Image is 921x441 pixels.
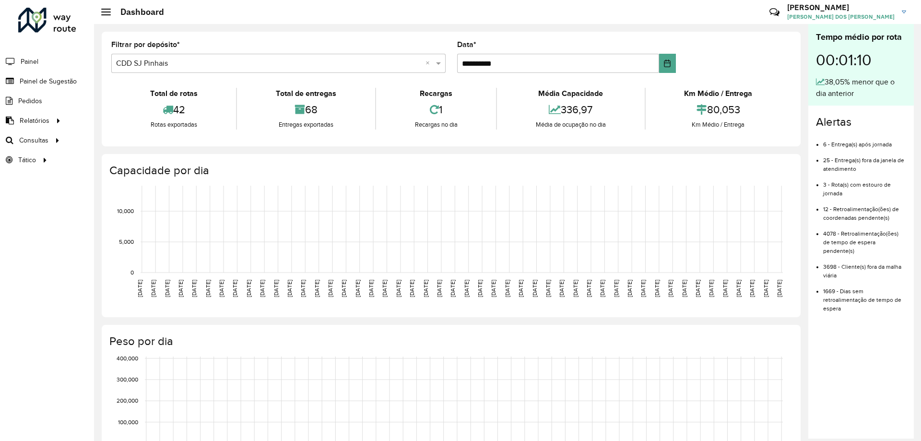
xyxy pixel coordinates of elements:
[823,133,906,149] li: 6 - Entrega(s) após jornada
[378,88,494,99] div: Recargas
[463,280,470,297] text: [DATE]
[816,44,906,76] div: 00:01:10
[504,280,510,297] text: [DATE]
[409,280,415,297] text: [DATE]
[314,280,320,297] text: [DATE]
[423,280,429,297] text: [DATE]
[246,280,252,297] text: [DATE]
[109,164,791,178] h4: Capacidade por dia
[681,280,687,297] text: [DATE]
[164,280,170,297] text: [DATE]
[378,120,494,130] div: Recargas no dia
[273,280,279,297] text: [DATE]
[816,115,906,129] h4: Alertas
[654,280,660,297] text: [DATE]
[499,120,642,130] div: Média de ocupação no dia
[558,280,565,297] text: [DATE]
[300,280,306,297] text: [DATE]
[177,280,184,297] text: [DATE]
[117,355,138,361] text: 400,000
[218,280,224,297] text: [DATE]
[130,269,134,275] text: 0
[436,280,442,297] text: [DATE]
[816,76,906,99] div: 38,05% menor que o dia anterior
[776,280,782,297] text: [DATE]
[499,88,642,99] div: Média Capacidade
[119,238,134,245] text: 5,000
[640,280,646,297] text: [DATE]
[341,280,347,297] text: [DATE]
[205,280,211,297] text: [DATE]
[117,397,138,404] text: 200,000
[735,280,742,297] text: [DATE]
[531,280,538,297] text: [DATE]
[395,280,401,297] text: [DATE]
[695,280,701,297] text: [DATE]
[117,208,134,214] text: 10,000
[659,54,676,73] button: Choose Date
[118,419,138,425] text: 100,000
[499,99,642,120] div: 336,97
[457,39,476,50] label: Data
[18,155,36,165] span: Tático
[191,280,197,297] text: [DATE]
[449,280,456,297] text: [DATE]
[111,39,180,50] label: Filtrar por depósito
[823,173,906,198] li: 3 - Rota(s) com estouro de jornada
[111,7,164,17] h2: Dashboard
[378,99,494,120] div: 1
[648,88,789,99] div: Km Médio / Entrega
[648,120,789,130] div: Km Médio / Entrega
[667,280,673,297] text: [DATE]
[117,376,138,382] text: 300,000
[626,280,633,297] text: [DATE]
[232,280,238,297] text: [DATE]
[763,280,769,297] text: [DATE]
[648,99,789,120] div: 80,053
[259,280,265,297] text: [DATE]
[545,280,551,297] text: [DATE]
[708,280,714,297] text: [DATE]
[137,280,143,297] text: [DATE]
[764,2,785,23] a: Contato Rápido
[722,280,728,297] text: [DATE]
[20,116,49,126] span: Relatórios
[239,99,372,120] div: 68
[816,31,906,44] div: Tempo médio por rota
[749,280,755,297] text: [DATE]
[572,280,579,297] text: [DATE]
[109,334,791,348] h4: Peso por dia
[354,280,361,297] text: [DATE]
[823,149,906,173] li: 25 - Entrega(s) fora da janela de atendimento
[239,120,372,130] div: Entregas exportadas
[823,255,906,280] li: 3698 - Cliente(s) fora da malha viária
[613,280,619,297] text: [DATE]
[114,99,234,120] div: 42
[823,222,906,255] li: 4078 - Retroalimentação(ões) de tempo de espera pendente(s)
[381,280,388,297] text: [DATE]
[787,3,895,12] h3: [PERSON_NAME]
[787,12,895,21] span: [PERSON_NAME] DOS [PERSON_NAME]
[286,280,293,297] text: [DATE]
[18,96,42,106] span: Pedidos
[586,280,592,297] text: [DATE]
[368,280,374,297] text: [DATE]
[239,88,372,99] div: Total de entregas
[20,76,77,86] span: Painel de Sugestão
[114,88,234,99] div: Total de rotas
[19,135,48,145] span: Consultas
[823,280,906,313] li: 1669 - Dias sem retroalimentação de tempo de espera
[490,280,496,297] text: [DATE]
[518,280,524,297] text: [DATE]
[21,57,38,67] span: Painel
[477,280,483,297] text: [DATE]
[150,280,156,297] text: [DATE]
[425,58,434,69] span: Clear all
[599,280,605,297] text: [DATE]
[823,198,906,222] li: 12 - Retroalimentação(ões) de coordenadas pendente(s)
[114,120,234,130] div: Rotas exportadas
[327,280,333,297] text: [DATE]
